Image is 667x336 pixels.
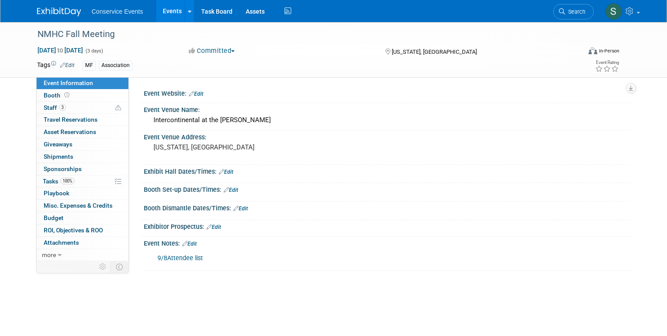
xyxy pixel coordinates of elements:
[37,249,128,261] a: more
[186,46,238,56] button: Committed
[37,163,128,175] a: Sponsorships
[144,87,630,98] div: Event Website:
[37,46,83,54] span: [DATE] [DATE]
[95,261,111,273] td: Personalize Event Tab Strip
[37,126,128,138] a: Asset Reservations
[37,138,128,150] a: Giveaways
[44,153,73,160] span: Shipments
[219,169,233,175] a: Edit
[43,178,75,185] span: Tasks
[37,90,128,101] a: Booth
[37,77,128,89] a: Event Information
[44,239,79,246] span: Attachments
[167,254,203,262] a: Attendee list
[154,143,337,151] pre: [US_STATE], [GEOGRAPHIC_DATA]
[44,227,103,234] span: ROI, Objectives & ROO
[115,104,121,112] span: Potential Scheduling Conflict -- at least one attendee is tagged in another overlapping event.
[37,212,128,224] a: Budget
[150,113,624,127] div: Intercontinental at the [PERSON_NAME]
[144,237,630,248] div: Event Notes:
[182,241,197,247] a: Edit
[42,251,56,258] span: more
[392,49,477,55] span: [US_STATE], [GEOGRAPHIC_DATA]
[82,61,96,70] div: MF
[37,187,128,199] a: Playbook
[144,103,630,114] div: Event Venue Name:
[60,62,75,68] a: Edit
[144,183,630,194] div: Booth Set-up Dates/Times:
[224,187,238,193] a: Edit
[206,224,221,230] a: Edit
[110,261,128,273] td: Toggle Event Tabs
[44,104,66,111] span: Staff
[44,128,96,135] span: Asset Reservations
[553,4,594,19] a: Search
[37,60,75,71] td: Tags
[189,91,203,97] a: Edit
[44,165,82,172] span: Sponsorships
[44,141,72,148] span: Giveaways
[605,3,622,20] img: Savannah Doctor
[99,61,132,70] div: Association
[595,60,619,65] div: Event Rating
[144,220,630,231] div: Exhibitor Prospectus:
[44,116,97,123] span: Travel Reservations
[144,202,630,213] div: Booth Dismantle Dates/Times:
[37,224,128,236] a: ROI, Objectives & ROO
[85,48,103,54] span: (3 days)
[44,92,71,99] span: Booth
[37,114,128,126] a: Travel Reservations
[37,151,128,163] a: Shipments
[157,254,167,262] a: 9/8
[144,165,630,176] div: Exhibit Hall Dates/Times:
[92,8,143,15] span: Conservice Events
[37,7,81,16] img: ExhibitDay
[44,190,69,197] span: Playbook
[37,175,128,187] a: Tasks100%
[34,26,570,42] div: NMHC Fall Meeting
[44,79,93,86] span: Event Information
[59,104,66,111] span: 3
[599,48,619,54] div: In-Person
[533,46,619,59] div: Event Format
[37,102,128,114] a: Staff3
[63,92,71,98] span: Booth not reserved yet
[56,47,64,54] span: to
[44,202,112,209] span: Misc. Expenses & Credits
[588,47,597,54] img: Format-Inperson.png
[44,214,64,221] span: Budget
[37,237,128,249] a: Attachments
[37,200,128,212] a: Misc. Expenses & Credits
[233,205,248,212] a: Edit
[565,8,585,15] span: Search
[60,178,75,184] span: 100%
[144,131,630,142] div: Event Venue Address:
